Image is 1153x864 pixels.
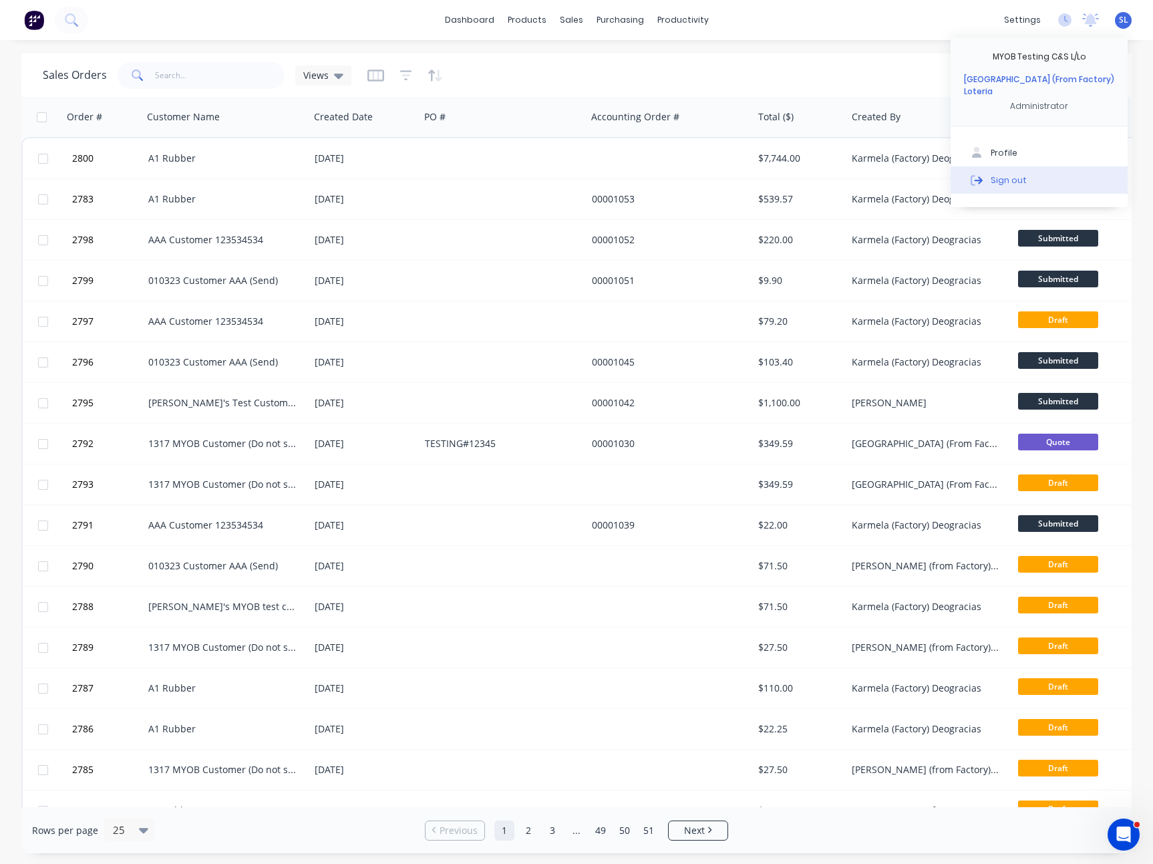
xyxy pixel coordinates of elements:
[758,600,837,613] div: $71.50
[420,821,733,841] ul: Pagination
[148,682,297,695] div: A1 Rubber
[148,233,297,247] div: AAA Customer 123534534
[592,233,740,247] div: 00001052
[315,396,414,410] div: [DATE]
[669,824,727,837] a: Next page
[438,10,501,30] a: dashboard
[72,274,94,287] span: 2799
[1010,100,1068,112] div: Administrator
[72,233,94,247] span: 2798
[68,138,148,178] button: 2800
[1018,597,1098,613] span: Draft
[148,763,297,776] div: 1317 MYOB Customer (Do not send)
[592,437,740,450] div: 00001030
[148,192,297,206] div: A1 Rubber
[852,763,1000,776] div: [PERSON_NAME] (from Factory) [GEOGRAPHIC_DATA]
[68,505,148,545] button: 2791
[148,274,297,287] div: 010323 Customer AAA (Send)
[315,478,414,491] div: [DATE]
[148,600,297,613] div: [PERSON_NAME]'s MYOB test customer
[592,396,740,410] div: 00001042
[315,274,414,287] div: [DATE]
[72,722,94,736] span: 2786
[68,546,148,586] button: 2790
[758,641,837,654] div: $27.50
[72,763,94,776] span: 2785
[852,722,1000,736] div: Karmela (Factory) Deogracias
[72,804,94,817] span: 2784
[426,824,484,837] a: Previous page
[315,233,414,247] div: [DATE]
[758,274,837,287] div: $9.90
[758,152,837,165] div: $7,744.00
[852,152,1000,165] div: Karmela (Factory) Deogracias
[315,519,414,532] div: [DATE]
[852,192,1000,206] div: Karmela (Factory) Deogracias
[155,62,285,89] input: Search...
[684,824,705,837] span: Next
[148,478,297,491] div: 1317 MYOB Customer (Do not send)
[852,804,1000,817] div: [PERSON_NAME] (from Factory) [GEOGRAPHIC_DATA]
[852,600,1000,613] div: Karmela (Factory) Deogracias
[592,355,740,369] div: 00001045
[951,166,1128,193] button: Sign out
[639,821,659,841] a: Page 51
[315,437,414,450] div: [DATE]
[758,519,837,532] div: $22.00
[852,274,1000,287] div: Karmela (Factory) Deogracias
[964,74,1114,98] div: [GEOGRAPHIC_DATA] (From Factory) Loteria
[67,110,102,124] div: Order #
[758,192,837,206] div: $539.57
[68,342,148,382] button: 2796
[315,192,414,206] div: [DATE]
[758,559,837,573] div: $71.50
[1119,14,1128,26] span: SL
[852,396,1000,410] div: [PERSON_NAME]
[1018,637,1098,654] span: Draft
[542,821,562,841] a: Page 3
[758,682,837,695] div: $110.00
[315,600,414,613] div: [DATE]
[1018,678,1098,695] span: Draft
[148,315,297,328] div: AAA Customer 123534534
[72,315,94,328] span: 2797
[68,464,148,505] button: 2793
[315,722,414,736] div: [DATE]
[148,152,297,165] div: A1 Rubber
[24,10,44,30] img: Factory
[591,821,611,841] a: Page 49
[852,682,1000,695] div: Karmela (Factory) Deogracias
[852,559,1000,573] div: [PERSON_NAME] (from Factory) [GEOGRAPHIC_DATA]
[148,396,297,410] div: [PERSON_NAME]'s Test Customer
[314,110,373,124] div: Created Date
[1018,474,1098,491] span: Draft
[72,396,94,410] span: 2795
[852,315,1000,328] div: Karmela (Factory) Deogracias
[651,10,715,30] div: productivity
[148,804,297,817] div: A1 Rubber
[758,804,837,817] div: $0.00
[315,355,414,369] div: [DATE]
[758,110,794,124] div: Total ($)
[615,821,635,841] a: Page 50
[72,641,94,654] span: 2789
[68,383,148,423] button: 2795
[148,722,297,736] div: A1 Rubber
[1018,801,1098,817] span: Draft
[997,10,1047,30] div: settings
[68,709,148,749] button: 2786
[592,519,740,532] div: 00001039
[1018,719,1098,736] span: Draft
[425,437,573,450] div: TESTING#12345
[591,110,679,124] div: Accounting Order #
[758,763,837,776] div: $27.50
[43,69,107,82] h1: Sales Orders
[315,641,414,654] div: [DATE]
[590,10,651,30] div: purchasing
[303,68,329,82] span: Views
[68,668,148,708] button: 2787
[72,519,94,532] span: 2791
[148,437,297,450] div: 1317 MYOB Customer (Do not send)
[566,821,587,841] a: Jump forward
[424,110,446,124] div: PO #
